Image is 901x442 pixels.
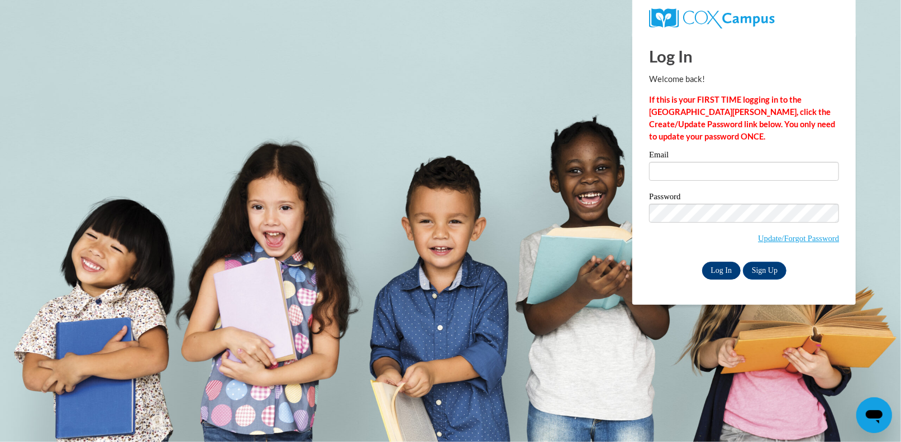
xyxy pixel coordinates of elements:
label: Email [649,151,839,162]
a: Update/Forgot Password [758,234,839,243]
h1: Log In [649,45,839,68]
a: Sign Up [743,262,786,280]
label: Password [649,193,839,204]
iframe: Button to launch messaging window [856,397,892,433]
p: Welcome back! [649,73,839,85]
strong: If this is your FIRST TIME logging in to the [GEOGRAPHIC_DATA][PERSON_NAME], click the Create/Upd... [649,95,835,141]
a: COX Campus [649,8,839,28]
input: Log In [702,262,741,280]
img: COX Campus [649,8,774,28]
